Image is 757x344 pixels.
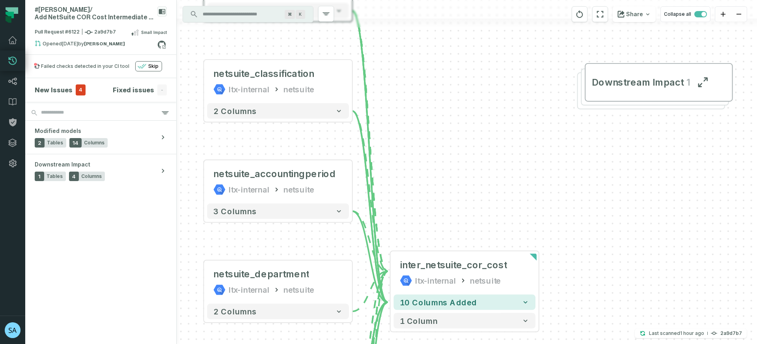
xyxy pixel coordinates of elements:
span: Skip [148,63,158,69]
div: #Daniel/ Add NetSuite COR Cost Intermediate Model [35,6,154,21]
span: 1 [35,172,44,181]
span: Downstream Impact [592,76,684,88]
div: netsuite [283,83,314,95]
img: avatar of sabramov [5,322,21,338]
span: 3 columns [213,207,256,216]
button: zoom out [731,7,747,22]
span: 4 [76,84,86,95]
relative-time: Aug 25, 2025, 11:01 AM GMT+3 [62,41,78,47]
button: Downstream Impact1 [585,63,733,102]
span: Pull Request #6122 2a9d7b7 [35,28,116,36]
div: netsuite [283,284,314,296]
div: netsuite [283,183,314,196]
button: Collapse all [660,6,710,22]
span: Downstream Impact [35,161,90,168]
div: Failed checks detected in your CI tool [41,63,129,69]
div: ltx-internal [415,275,456,287]
span: Small Impact [141,29,167,36]
span: Press ⌘ + K to focus the search bar [285,10,295,19]
span: 4 [69,172,79,181]
span: 10 columns added [400,297,477,307]
button: Last scanned[DATE] 10:16:32 AM2a9d7b7 [635,329,747,338]
div: netsuite_accountingperiod [213,168,336,180]
span: 2 columns [213,106,256,115]
span: Modified models [35,127,81,135]
div: Opened by [35,40,157,50]
span: 1 [683,76,690,88]
button: Modified models2Tables14Columns [25,121,176,154]
span: Columns [84,140,104,146]
span: 1 column [400,316,438,325]
span: 2 columns [213,307,256,316]
p: Last scanned [649,329,704,337]
button: zoom in [715,7,731,22]
span: 2 [35,138,45,148]
div: netsuite_classification [213,68,314,80]
button: Share [613,6,656,22]
span: Press ⌘ + K to focus the search bar [296,10,305,19]
a: View on github [157,39,167,50]
g: Edge from 789a8fbf00c83a5249b22df7dd68de6c to e96d1151137e03134b1ffe196c39f0f0 [352,11,388,271]
span: Tables [47,173,63,179]
div: ltx-internal [229,183,270,196]
strong: Daniel Schwalb (dschwalb) [84,41,125,46]
div: ltx-internal [229,284,270,296]
button: New Issues4Fixed issues- [35,84,167,95]
span: Columns [81,173,102,179]
h4: New Issues [35,85,73,95]
div: netsuite_department [213,268,309,280]
h4: 2a9d7b7 [720,331,742,336]
div: inter_netsuite_cor_cost [400,259,507,271]
relative-time: Aug 26, 2025, 10:16 AM GMT+3 [680,330,704,336]
button: Skip [135,61,162,71]
h4: Fixed issues [113,85,154,95]
span: Tables [47,140,63,146]
button: Downstream Impact1Tables4Columns [25,154,176,187]
div: ltx-internal [229,83,270,95]
span: - [157,84,167,95]
span: 14 [69,138,82,148]
div: netsuite [470,275,501,287]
